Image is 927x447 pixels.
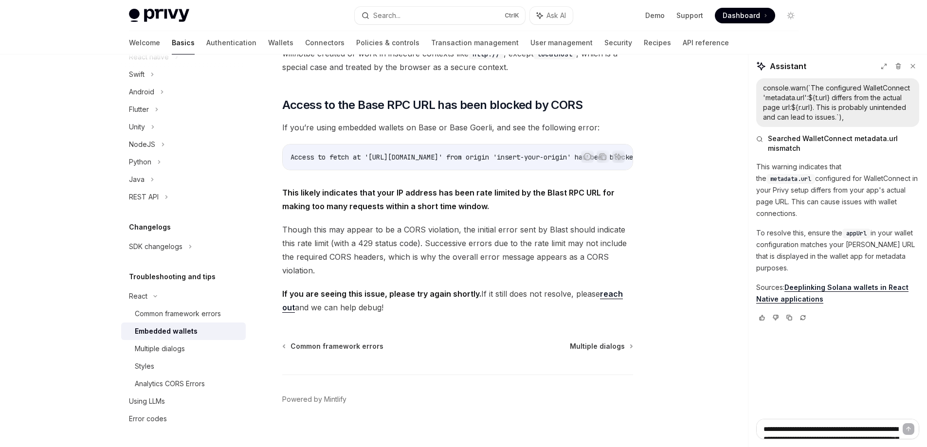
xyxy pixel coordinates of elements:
div: Python [129,156,151,168]
span: appUrl [846,230,867,237]
a: Demo [645,11,665,20]
a: Using LLMs [121,393,246,410]
span: Multiple dialogs [570,341,625,351]
a: Security [604,31,632,54]
div: Analytics CORS Errors [135,378,205,390]
div: Unity [129,121,145,133]
a: Authentication [206,31,256,54]
span: Access to fetch at '[URL][DOMAIN_NAME]' from origin 'insert-your-origin' has been blocked by CORS... [291,153,707,161]
span: Assistant [770,60,806,72]
div: Styles [135,360,154,372]
span: If it still does not resolve, please and we can help debug! [282,287,633,314]
a: Wallets [268,31,293,54]
div: Search... [373,10,400,21]
span: Ask AI [546,11,566,20]
div: Embedded wallets [135,325,198,337]
span: Though this may appear to be a CORS violation, the initial error sent by Blast should indicate th... [282,223,633,277]
a: Support [676,11,703,20]
div: SDK changelogs [129,241,182,252]
div: console.warn(`The configured WalletConnect 'metadata.url':${t.url} differs from the actual page u... [763,83,912,122]
a: User management [530,31,593,54]
strong: This likely indicates that your IP address has been rate limited by the Blast RPC URL for making ... [282,188,615,211]
a: Styles [121,358,246,375]
a: Multiple dialogs [121,340,246,358]
span: Ctrl K [505,12,519,19]
div: REST API [129,191,159,203]
a: Connectors [305,31,345,54]
a: Policies & controls [356,31,419,54]
strong: If you are seeing this issue, please try again shortly. [282,289,481,299]
a: Transaction management [431,31,519,54]
p: To resolve this, ensure the in your wallet configuration matches your [PERSON_NAME] URL that is d... [756,227,919,274]
span: Common framework errors [291,341,383,351]
button: Ask AI [612,150,625,163]
a: Powered by Mintlify [282,394,346,404]
h5: Changelogs [129,221,171,233]
button: Ask AI [530,7,573,24]
button: Searched WalletConnect metadata.url mismatch [756,134,919,153]
div: Error codes [129,413,167,425]
a: Embedded wallets [121,322,246,340]
img: light logo [129,9,189,22]
div: Flutter [129,104,149,115]
a: Analytics CORS Errors [121,375,246,393]
a: API reference [683,31,729,54]
button: Toggle dark mode [783,8,799,23]
span: If you’re using embedded wallets on Base or Base Goerli, and see the following error: [282,121,633,134]
a: Multiple dialogs [570,341,632,351]
button: Copy the contents from the code block [597,150,609,163]
div: Common framework errors [135,308,221,320]
button: Search...CtrlK [355,7,525,24]
a: Error codes [121,410,246,428]
button: Send message [903,423,914,435]
a: Welcome [129,31,160,54]
div: Swift [129,69,145,80]
h5: Troubleshooting and tips [129,271,216,283]
button: Report incorrect code [581,150,594,163]
a: Common framework errors [121,305,246,322]
span: Searched WalletConnect metadata.url mismatch [768,134,919,153]
div: React [129,290,147,302]
div: Java [129,174,145,185]
a: Common framework errors [283,341,383,351]
a: Dashboard [715,8,775,23]
span: Access to the Base RPC URL has been blocked by CORS [282,97,582,113]
p: Sources: [756,282,919,305]
a: Deeplinking Solana wallets in React Native applications [756,283,909,304]
div: NodeJS [129,139,155,150]
div: Multiple dialogs [135,343,185,355]
div: Using LLMs [129,395,165,407]
p: This warning indicates that the configured for WalletConnect in your Privy setup differs from you... [756,161,919,219]
a: Basics [172,31,195,54]
div: Android [129,86,154,98]
span: metadata.url [770,175,811,183]
span: Dashboard [723,11,760,20]
a: Recipes [644,31,671,54]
